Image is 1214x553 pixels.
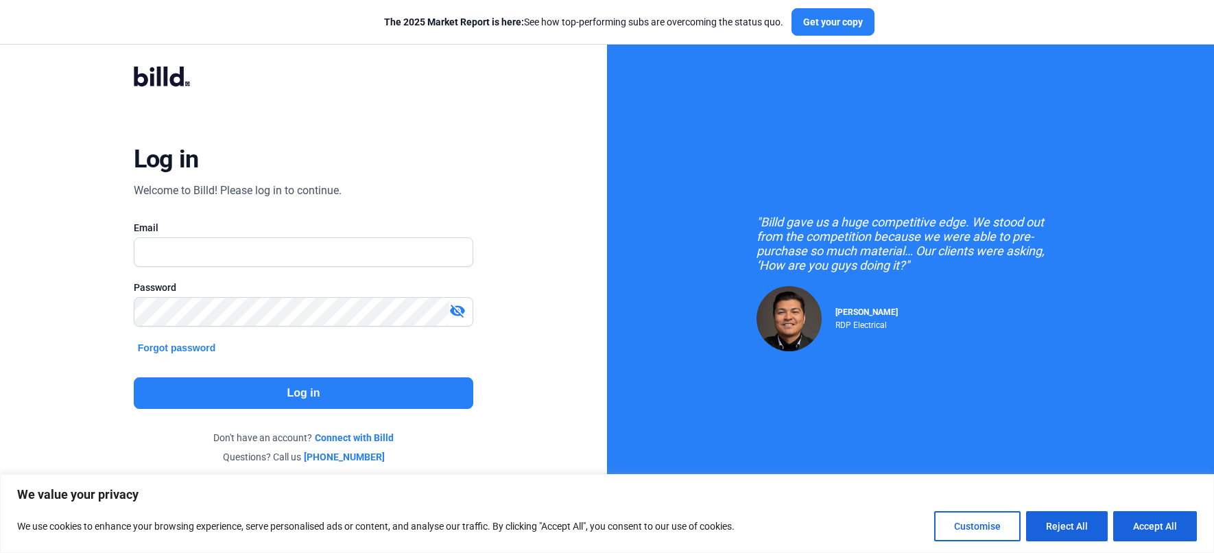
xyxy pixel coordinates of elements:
button: Accept All [1113,511,1197,541]
img: Raul Pacheco [757,286,822,351]
div: Password [134,281,474,294]
p: We use cookies to enhance your browsing experience, serve personalised ads or content, and analys... [17,518,735,534]
p: We value your privacy [17,486,1197,503]
div: Email [134,221,474,235]
button: Get your copy [792,8,874,36]
div: See how top-performing subs are overcoming the status quo. [384,15,783,29]
button: Reject All [1026,511,1108,541]
div: "Billd gave us a huge competitive edge. We stood out from the competition because we were able to... [757,215,1065,272]
button: Forgot password [134,340,220,355]
div: Don't have an account? [134,431,474,445]
button: Customise [934,511,1021,541]
a: [PHONE_NUMBER] [304,450,385,464]
span: [PERSON_NAME] [835,307,898,317]
a: Connect with Billd [315,431,394,445]
mat-icon: visibility_off [449,303,466,319]
span: The 2025 Market Report is here: [384,16,524,27]
button: Log in [134,377,474,409]
div: Welcome to Billd! Please log in to continue. [134,183,342,199]
div: Log in [134,144,199,174]
div: Questions? Call us [134,450,474,464]
div: RDP Electrical [835,317,898,330]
